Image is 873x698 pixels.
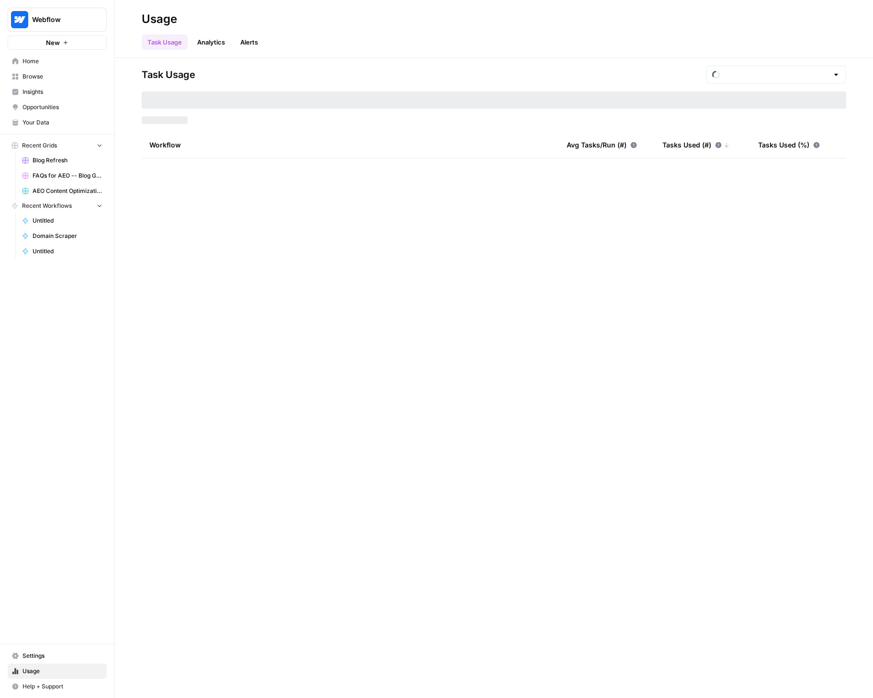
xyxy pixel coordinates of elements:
[758,132,820,158] div: Tasks Used (%)
[567,132,637,158] div: Avg Tasks/Run (#)
[8,54,107,69] a: Home
[8,664,107,679] a: Usage
[33,216,102,225] span: Untitled
[22,652,102,660] span: Settings
[22,667,102,675] span: Usage
[142,68,195,81] span: Task Usage
[33,187,102,195] span: AEO Content Optimizations Grid
[18,228,107,244] a: Domain Scraper
[8,100,107,115] a: Opportunities
[18,168,107,183] a: FAQs for AEO -- Blog Grid
[8,35,107,50] button: New
[662,132,729,158] div: Tasks Used (#)
[8,8,107,32] button: Workspace: Webflow
[8,648,107,664] a: Settings
[33,171,102,180] span: FAQs for AEO -- Blog Grid
[191,34,231,50] a: Analytics
[32,15,90,24] span: Webflow
[22,202,72,210] span: Recent Workflows
[33,232,102,240] span: Domain Scraper
[22,103,102,112] span: Opportunities
[11,11,28,28] img: Webflow Logo
[22,88,102,96] span: Insights
[33,247,102,256] span: Untitled
[8,84,107,100] a: Insights
[8,679,107,694] button: Help + Support
[142,11,177,27] div: Usage
[8,115,107,130] a: Your Data
[22,682,102,691] span: Help + Support
[22,141,57,150] span: Recent Grids
[142,34,188,50] a: Task Usage
[22,57,102,66] span: Home
[18,244,107,259] a: Untitled
[46,38,60,47] span: New
[18,183,107,199] a: AEO Content Optimizations Grid
[8,138,107,153] button: Recent Grids
[8,69,107,84] a: Browse
[8,199,107,213] button: Recent Workflows
[22,72,102,81] span: Browse
[18,213,107,228] a: Untitled
[235,34,264,50] a: Alerts
[149,132,551,158] div: Workflow
[18,153,107,168] a: Blog Refresh
[22,118,102,127] span: Your Data
[33,156,102,165] span: Blog Refresh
